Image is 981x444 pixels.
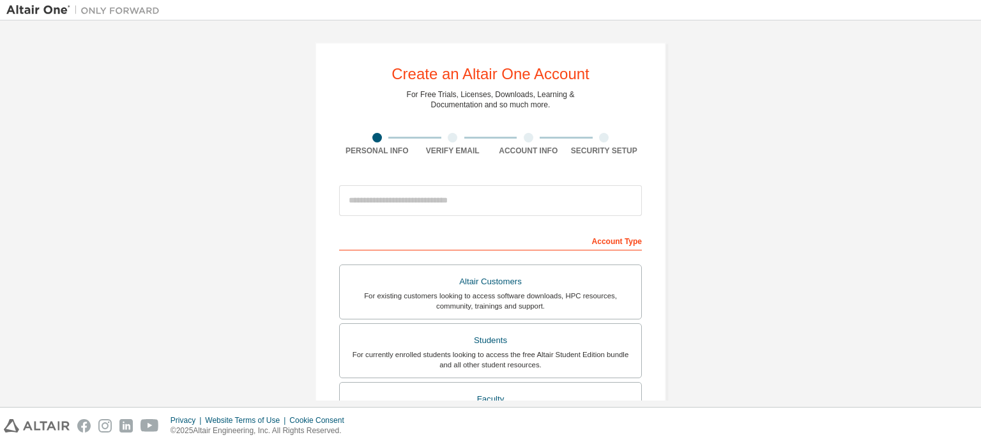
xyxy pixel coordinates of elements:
div: Security Setup [567,146,643,156]
div: Account Info [490,146,567,156]
div: Altair Customers [347,273,634,291]
div: Account Type [339,230,642,250]
div: Cookie Consent [289,415,351,425]
div: Website Terms of Use [205,415,289,425]
p: © 2025 Altair Engineering, Inc. All Rights Reserved. [171,425,352,436]
div: For existing customers looking to access software downloads, HPC resources, community, trainings ... [347,291,634,311]
div: Personal Info [339,146,415,156]
div: For Free Trials, Licenses, Downloads, Learning & Documentation and so much more. [407,89,575,110]
div: Faculty [347,390,634,408]
div: Students [347,332,634,349]
img: youtube.svg [141,419,159,433]
div: Create an Altair One Account [392,66,589,82]
img: instagram.svg [98,419,112,433]
div: Verify Email [415,146,491,156]
img: facebook.svg [77,419,91,433]
div: Privacy [171,415,205,425]
div: For currently enrolled students looking to access the free Altair Student Edition bundle and all ... [347,349,634,370]
img: altair_logo.svg [4,419,70,433]
img: linkedin.svg [119,419,133,433]
img: Altair One [6,4,166,17]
